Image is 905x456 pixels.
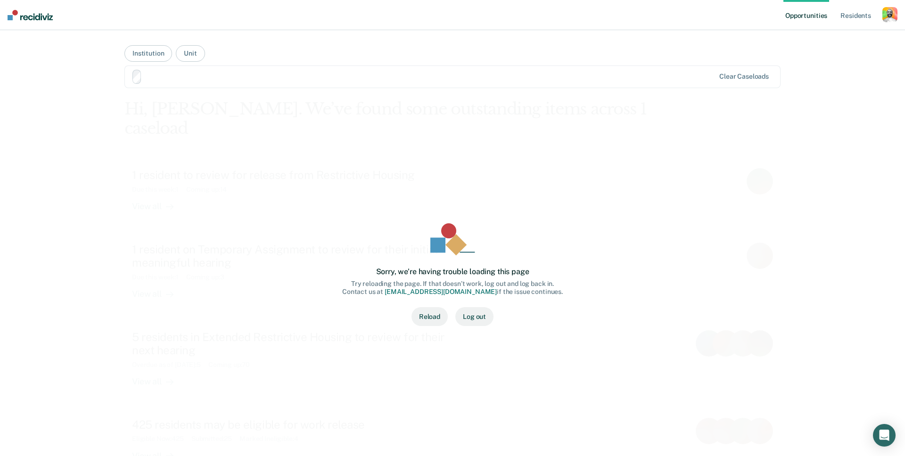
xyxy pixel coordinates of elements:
button: Reload [411,307,448,326]
button: Unit [176,45,205,62]
div: Try reloading the page. If that doesn’t work, log out and log back in. Contact us at if the issue... [342,280,563,296]
button: Institution [124,45,172,62]
div: Clear caseloads [719,73,769,81]
a: [EMAIL_ADDRESS][DOMAIN_NAME] [385,288,497,295]
div: Open Intercom Messenger [873,424,896,447]
div: Sorry, we’re having trouble loading this page [376,267,529,276]
img: Recidiviz [8,10,53,20]
button: Log out [455,307,494,326]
